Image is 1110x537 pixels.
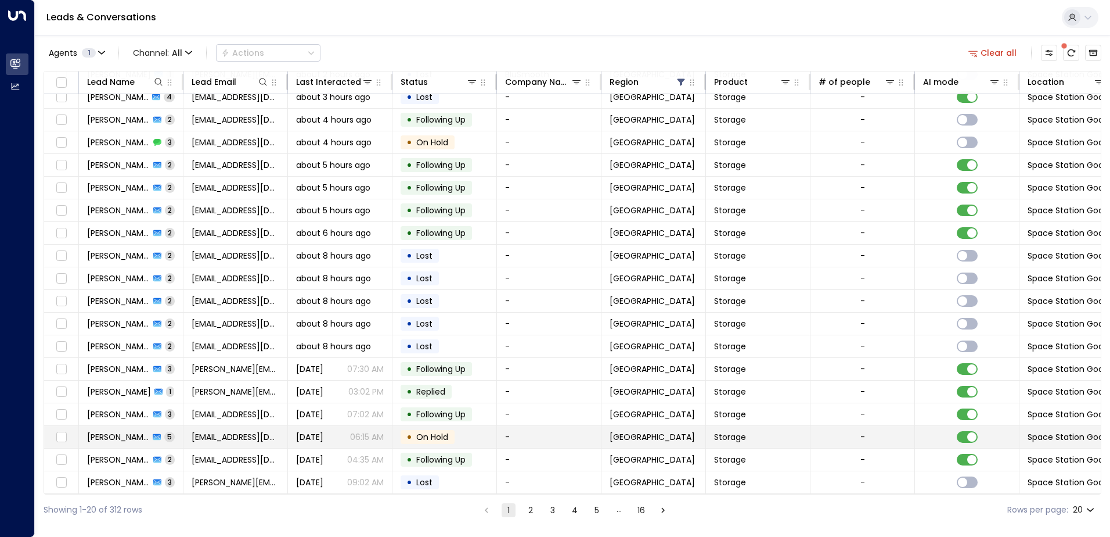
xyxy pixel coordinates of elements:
[714,75,748,89] div: Product
[860,205,865,216] div: -
[296,454,323,466] span: Yesterday
[714,114,746,126] span: Storage
[860,182,865,194] div: -
[1028,75,1105,89] div: Location
[610,205,695,216] span: Surrey
[610,454,695,466] span: Surrey
[54,475,69,490] span: Toggle select row
[165,182,175,192] span: 2
[87,91,149,103] span: Coral Middleton
[165,205,175,215] span: 2
[54,339,69,354] span: Toggle select row
[54,158,69,173] span: Toggle select row
[416,295,433,307] span: Lost
[416,182,466,194] span: Following Up
[610,273,695,284] span: Surrey
[46,10,156,24] a: Leads & Conversations
[479,503,671,517] nav: pagination navigation
[860,114,865,126] div: -
[296,91,370,103] span: about 3 hours ago
[406,201,412,220] div: •
[610,182,695,194] span: Surrey
[406,268,412,288] div: •
[54,362,69,377] span: Toggle select row
[87,409,150,420] span: Claire Pearson
[860,318,865,330] div: -
[505,75,582,89] div: Company Name
[192,295,279,307] span: xokonuvy@gmail.com
[192,75,269,89] div: Lead Email
[192,318,279,330] span: xefobokiva@gmail.com
[192,137,279,148] span: nigelcollins1948@yahoo.com
[192,75,236,89] div: Lead Email
[819,75,896,89] div: # of people
[165,341,175,351] span: 2
[87,477,150,488] span: Toby Stafford
[54,226,69,241] span: Toggle select row
[54,181,69,195] span: Toggle select row
[87,114,150,126] span: Nigel Collins
[634,503,648,517] button: Go to page 16
[610,431,695,443] span: Surrey
[416,273,433,284] span: Lost
[192,454,279,466] span: lisacolley1973@gmail.com
[416,114,466,126] span: Following Up
[44,504,142,516] div: Showing 1-20 of 312 rows
[860,227,865,239] div: -
[610,409,695,420] span: Surrey
[296,227,371,239] span: about 6 hours ago
[165,364,175,374] span: 3
[82,48,96,58] span: 1
[714,386,746,398] span: Storage
[54,453,69,467] span: Toggle select row
[497,335,601,357] td: -
[505,75,571,89] div: Company Name
[714,477,746,488] span: Storage
[54,294,69,309] span: Toggle select row
[497,358,601,380] td: -
[164,92,175,102] span: 4
[192,341,279,352] span: gefufaryro@gmail.com
[172,48,182,58] span: All
[164,432,175,442] span: 5
[497,403,601,425] td: -
[165,296,175,306] span: 2
[87,159,150,171] span: Thomas Marshall
[165,477,175,487] span: 3
[497,109,601,131] td: -
[44,45,109,61] button: Agents1
[860,454,865,466] div: -
[406,472,412,492] div: •
[87,454,150,466] span: Lisa Colley
[406,246,412,266] div: •
[192,386,279,398] span: david.collins05@gmail.com
[923,75,958,89] div: AI mode
[350,431,384,443] p: 06:15 AM
[416,137,448,148] span: On Hold
[497,154,601,176] td: -
[1041,45,1057,61] button: Customize
[714,295,746,307] span: Storage
[296,295,371,307] span: about 8 hours ago
[347,454,384,466] p: 04:35 AM
[165,454,175,464] span: 2
[192,227,279,239] span: jamesmclarenclark@hotmail.co.uk
[590,503,604,517] button: Go to page 5
[49,49,77,57] span: Agents
[54,113,69,127] span: Toggle select row
[406,450,412,470] div: •
[296,273,371,284] span: about 8 hours ago
[54,249,69,263] span: Toggle select row
[296,431,323,443] span: Yesterday
[296,318,371,330] span: about 8 hours ago
[192,91,279,103] span: coral.wild2@googlemail.com
[87,341,150,352] span: Silas Herman
[296,182,370,194] span: about 5 hours ago
[348,386,384,398] p: 03:02 PM
[860,409,865,420] div: -
[87,295,150,307] span: Julie Delaney
[610,91,695,103] span: Surrey
[860,159,865,171] div: -
[860,137,865,148] div: -
[656,503,670,517] button: Go to next page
